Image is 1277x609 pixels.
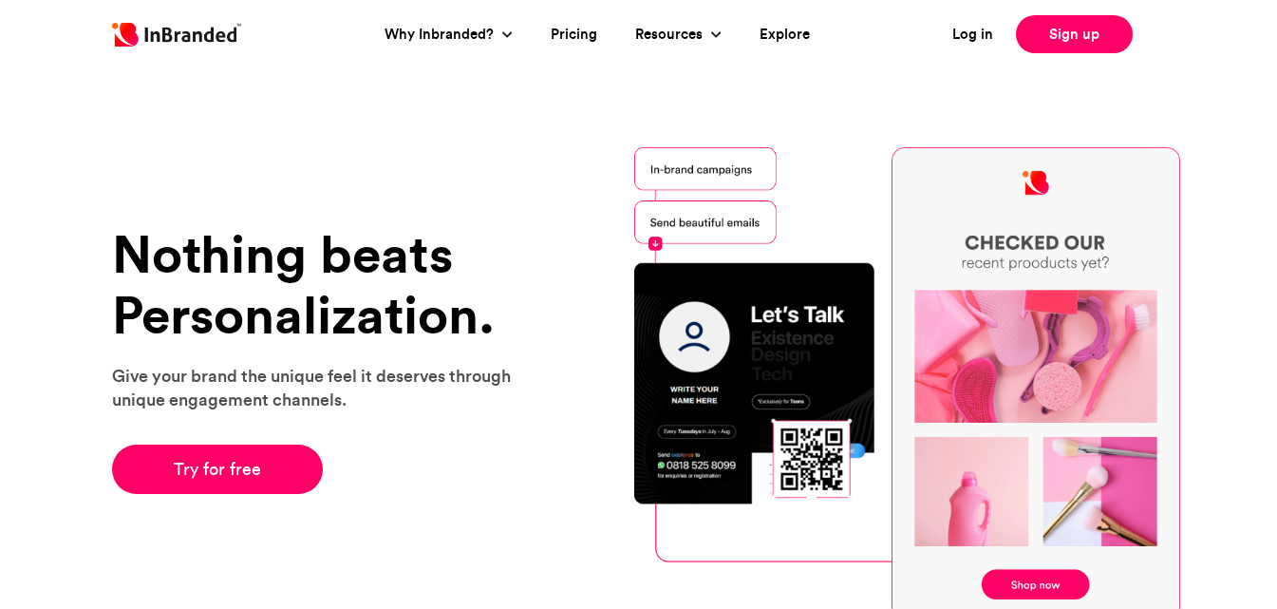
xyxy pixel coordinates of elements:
a: Why Inbranded? [385,24,498,46]
a: Resources [635,24,707,46]
a: Log in [952,24,993,46]
a: Explore [760,24,810,46]
a: Pricing [551,24,597,46]
a: Sign up [1016,15,1133,53]
p: Give your brand the unique feel it deserves through unique engagement channels. [112,364,535,411]
h1: Nothing beats Personalization. [112,224,535,345]
a: Try for free [112,445,324,494]
img: Inbranded [112,23,241,47]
